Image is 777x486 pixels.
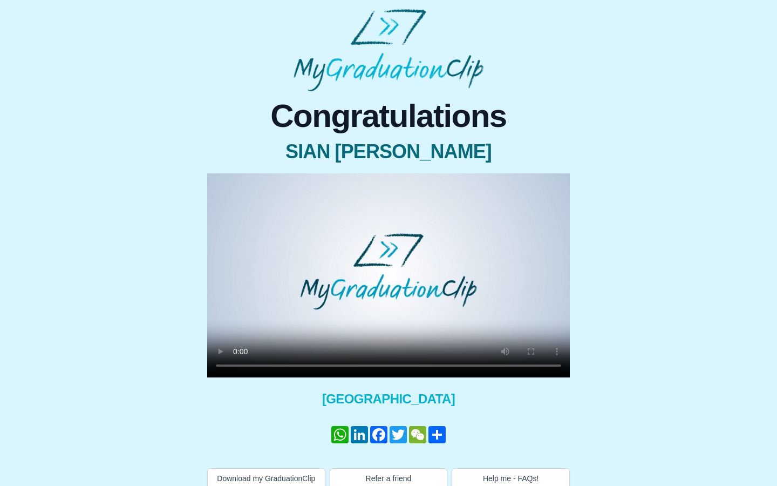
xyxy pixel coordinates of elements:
a: WhatsApp [330,426,350,443]
span: [GEOGRAPHIC_DATA] [207,390,570,408]
a: Facebook [369,426,388,443]
a: Twitter [388,426,408,443]
span: SIAN [PERSON_NAME] [207,141,570,163]
a: LinkedIn [350,426,369,443]
a: Share [427,426,447,443]
a: WeChat [408,426,427,443]
img: MyGraduationClip [294,9,483,91]
span: Congratulations [207,100,570,132]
